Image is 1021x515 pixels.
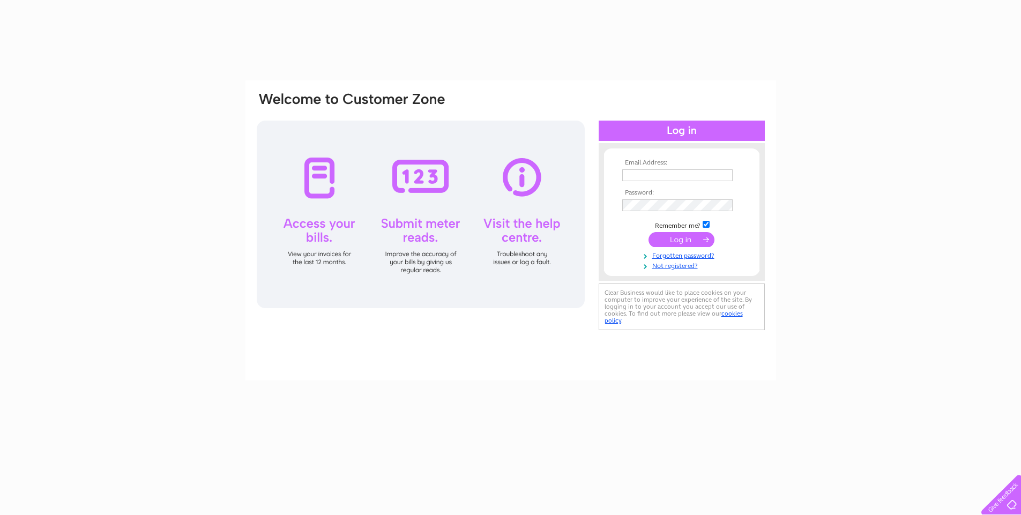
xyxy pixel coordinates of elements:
[620,219,744,230] td: Remember me?
[599,283,765,330] div: Clear Business would like to place cookies on your computer to improve your experience of the sit...
[620,189,744,197] th: Password:
[605,310,743,324] a: cookies policy
[622,260,744,270] a: Not registered?
[622,250,744,260] a: Forgotten password?
[620,159,744,167] th: Email Address:
[649,232,714,247] input: Submit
